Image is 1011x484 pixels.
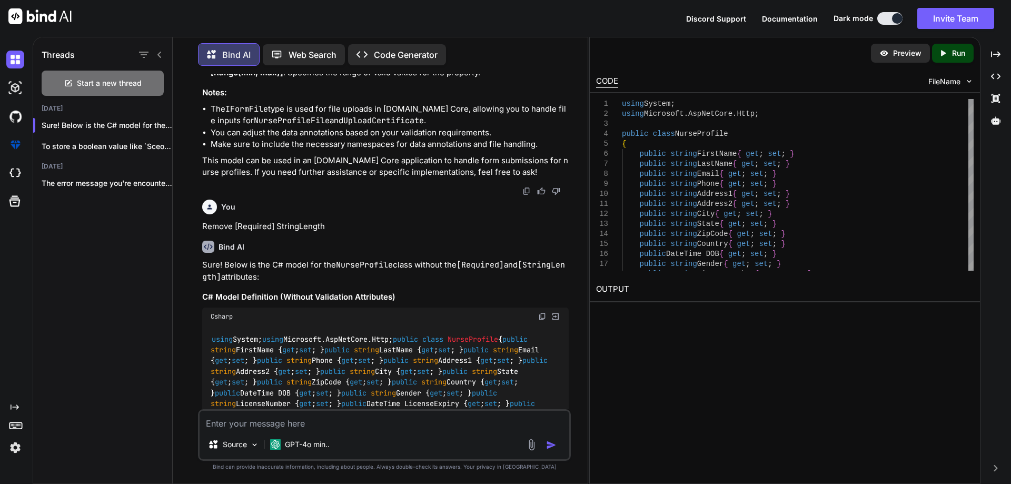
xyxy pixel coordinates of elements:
span: public [639,250,666,258]
p: Bind AI [222,48,251,61]
span: ; [764,220,768,228]
span: ; [741,180,746,188]
span: get [421,345,434,354]
span: ; [777,160,781,168]
h6: You [221,202,235,212]
span: set [750,220,763,228]
div: 3 [596,119,608,129]
span: ; [799,270,803,278]
span: Discord Support [686,14,746,23]
p: Bind can provide inaccurate information, including about people. Always double-check its answers.... [198,463,571,471]
span: set [232,377,244,387]
p: Sure! Below is the C# model for the `Nur... [42,120,172,131]
button: Documentation [762,13,818,24]
span: string [211,399,236,408]
span: } [772,180,776,188]
span: string [354,345,379,354]
span: string [350,367,375,376]
span: Country [697,240,728,248]
span: public [257,377,282,387]
p: Run [952,48,965,58]
span: Address1 [697,190,732,198]
h3: Notes: [202,87,569,99]
span: } [772,250,776,258]
span: { [719,250,723,258]
span: get [741,190,755,198]
img: icon [546,440,557,450]
div: 12 [596,209,608,219]
span: LicenseNumber [697,270,755,278]
img: settings [6,439,24,457]
p: Web Search [289,48,336,61]
p: The error message you're encountering indicates that... [42,178,172,189]
span: get [728,220,741,228]
span: ; [750,240,754,248]
span: City [697,210,715,218]
span: set [750,250,763,258]
span: string [670,230,697,238]
div: 10 [596,189,608,199]
img: cloudideIcon [6,164,24,182]
span: } [772,220,776,228]
span: set [447,388,459,398]
span: } [790,150,794,158]
div: 4 [596,129,608,139]
li: The type is used for file uploads in [DOMAIN_NAME] Core, allowing you to handle file inputs for a... [211,103,569,127]
span: get [737,230,750,238]
span: . [732,110,737,118]
strong: [Range(min, max)] [211,67,283,77]
span: } [781,240,785,248]
span: public [639,190,666,198]
span: public [522,356,548,366]
div: 9 [596,179,608,189]
span: get [741,200,755,208]
h2: [DATE] [33,104,172,113]
span: } [781,230,785,238]
span: get [299,399,312,408]
li: You can adjust the data annotations based on your validation requirements. [211,127,569,139]
span: . [683,110,688,118]
span: ; [772,230,776,238]
span: LastName [697,160,732,168]
h2: [DATE] [33,162,172,171]
span: string [421,377,447,387]
span: set [759,230,772,238]
div: 17 [596,259,608,269]
span: set [316,399,329,408]
span: set [764,190,777,198]
h3: C# Model Definition (Without Validation Attributes) [202,291,569,303]
span: Start a new thread [77,78,142,88]
img: copy [522,187,531,195]
p: Source [223,439,247,450]
p: Remove [Required] StringLength [202,221,569,233]
span: set [295,367,308,376]
span: { [732,200,737,208]
img: copy [538,312,547,321]
code: NurseProfileFile [254,115,330,126]
span: } [772,170,776,178]
span: { [719,220,723,228]
div: 8 [596,169,608,179]
span: { [755,270,759,278]
span: string [670,150,697,158]
img: premium [6,136,24,154]
span: DateTime DOB [666,250,719,258]
span: set [750,180,763,188]
span: ; [741,170,746,178]
span: string [472,367,497,376]
span: using [212,334,233,344]
span: public [463,345,489,354]
span: public [383,356,409,366]
span: string [371,388,396,398]
span: public [639,220,666,228]
div: 18 [596,269,608,279]
span: Csharp [211,312,233,321]
span: ; [759,210,763,218]
span: set [417,367,430,376]
code: [Required] [457,260,504,270]
span: set [750,170,763,178]
div: 11 [596,199,608,209]
img: Bind AI [8,8,72,24]
span: set [358,356,371,366]
code: NurseProfile [336,260,393,270]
